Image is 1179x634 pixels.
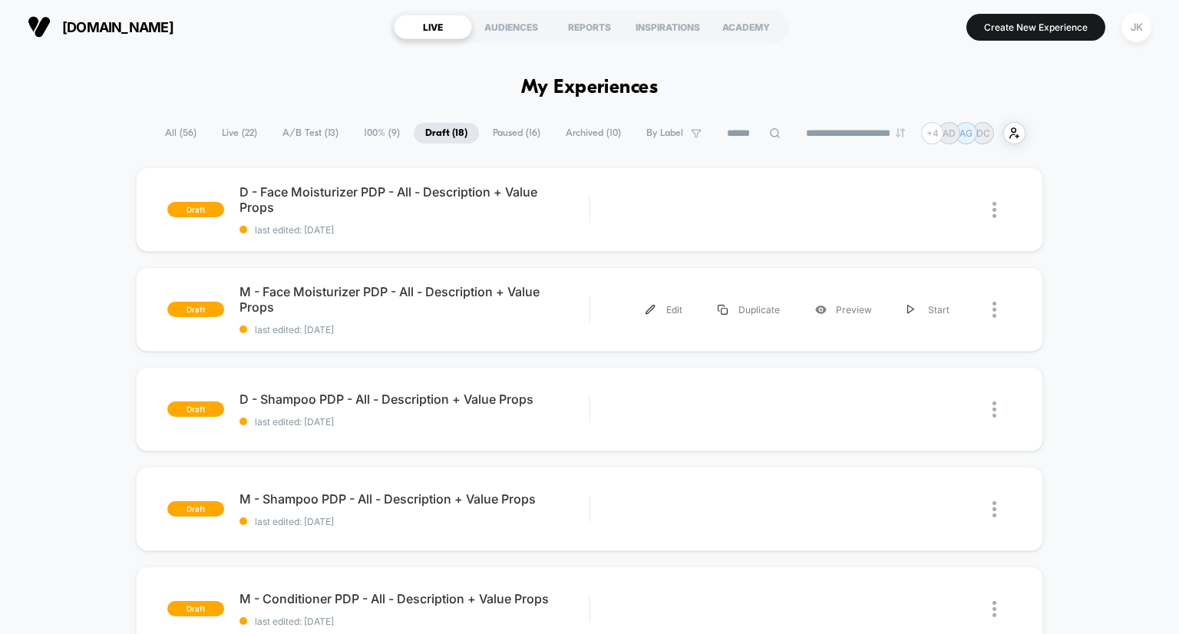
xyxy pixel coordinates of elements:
[1117,12,1156,43] button: JK
[959,127,973,139] p: AG
[481,123,552,144] span: Paused ( 16 )
[271,123,350,144] span: A/B Test ( 13 )
[943,127,956,139] p: AD
[239,616,589,627] span: last edited: [DATE]
[167,601,224,616] span: draft
[62,19,173,35] span: [DOMAIN_NAME]
[700,292,798,327] div: Duplicate
[966,14,1105,41] button: Create New Experience
[28,15,51,38] img: Visually logo
[628,292,700,327] div: Edit
[896,128,905,137] img: end
[629,15,707,39] div: INSPIRATIONS
[992,401,996,418] img: close
[239,224,589,236] span: last edited: [DATE]
[239,416,589,428] span: last edited: [DATE]
[707,15,785,39] div: ACADEMY
[352,123,411,144] span: 100% ( 9 )
[394,15,472,39] div: LIVE
[472,15,550,39] div: AUDIENCES
[239,284,589,315] span: M - Face Moisturizer PDP - All - Description + Value Props
[646,127,683,139] span: By Label
[167,501,224,517] span: draft
[167,401,224,417] span: draft
[239,184,589,215] span: D - Face Moisturizer PDP - All - Description + Value Props
[239,491,589,507] span: M - Shampoo PDP - All - Description + Value Props
[921,122,943,144] div: + 4
[907,305,915,315] img: menu
[23,15,178,39] button: [DOMAIN_NAME]
[239,391,589,407] span: D - Shampoo PDP - All - Description + Value Props
[992,601,996,617] img: close
[210,123,269,144] span: Live ( 22 )
[554,123,632,144] span: Archived ( 10 )
[976,127,990,139] p: DC
[167,302,224,317] span: draft
[154,123,208,144] span: All ( 56 )
[992,302,996,318] img: close
[992,501,996,517] img: close
[550,15,629,39] div: REPORTS
[167,202,224,217] span: draft
[890,292,967,327] div: Start
[239,324,589,335] span: last edited: [DATE]
[414,123,479,144] span: Draft ( 18 )
[239,591,589,606] span: M - Conditioner PDP - All - Description + Value Props
[239,516,589,527] span: last edited: [DATE]
[992,202,996,218] img: close
[646,305,656,315] img: menu
[798,292,890,327] div: Preview
[718,305,728,315] img: menu
[1121,12,1151,42] div: JK
[521,77,659,99] h1: My Experiences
